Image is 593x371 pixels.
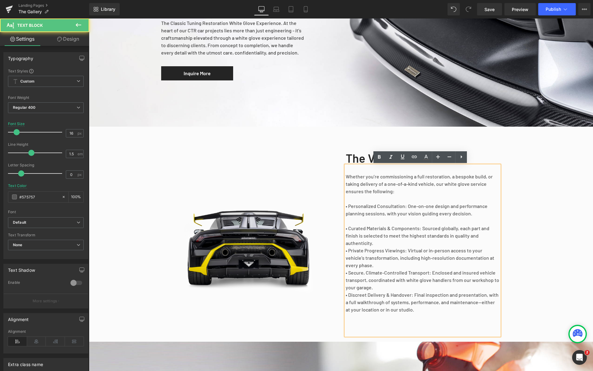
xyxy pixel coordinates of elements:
[89,3,120,15] a: New Library
[17,23,43,28] span: Text Block
[19,194,59,200] input: Color
[13,243,22,247] b: None
[512,6,528,13] span: Preview
[254,3,269,15] a: Desktop
[8,142,84,147] div: Line Height
[538,3,576,15] button: Publish
[46,32,90,46] a: Design
[257,133,411,147] h2: The Vorsteiner Touch.
[546,7,561,12] span: Publish
[257,184,411,199] p: • Personalized Consultation: One-on-one design and performance planning sessions, with your visio...
[20,79,34,84] b: Custom
[13,220,26,225] i: Default
[8,122,25,126] div: Font Size
[78,152,83,156] span: em
[8,233,84,237] div: Text Transform
[69,192,83,202] div: %
[448,3,460,15] button: Undo
[78,131,83,135] span: px
[78,173,83,177] span: px
[95,52,122,58] span: Inquire More
[572,350,587,365] iframe: Intercom live chat
[257,206,411,228] p: • Curated Materials & Components: Sourced globally, each part and finish is selected to meet the ...
[462,3,475,15] button: Redo
[8,329,84,334] div: Alignment
[257,154,411,177] p: Whether you’re commissioning a full restoration, a bespoke build, or taking delivery of a one-of-...
[8,184,27,188] div: Text Color
[8,264,35,273] div: Text Shadow
[284,3,298,15] a: Tablet
[8,280,64,287] div: Enable
[72,48,144,62] a: Inquire More
[8,163,84,167] div: Letter Spacing
[269,3,284,15] a: Laptop
[585,350,590,355] span: 2
[504,3,536,15] a: Preview
[578,3,591,15] button: More
[8,210,84,214] div: Font
[101,6,115,12] span: Library
[18,9,42,14] span: The Gallery
[13,105,36,110] b: Regular 400
[18,3,89,8] a: Landing Pages
[33,298,57,304] p: More settings
[298,3,313,15] a: Mobile
[8,96,84,100] div: Font Weight
[8,313,29,322] div: Alignment
[257,228,411,251] p: • Private Progress Viewings: Virtual or in-person access to your vehicle’s transformation, includ...
[257,273,411,295] p: • Discreet Delivery & Handover: Final inspection and presentation, with a full walkthrough of sys...
[8,68,84,73] div: Text Styles
[4,294,88,308] button: More settings
[257,251,411,273] p: • Secure, Climate-Controlled Transport: Enclosed and insured vehicle transport, coordinated with ...
[8,52,33,61] div: Typography
[484,6,495,13] span: Save
[8,358,43,367] div: Extra class name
